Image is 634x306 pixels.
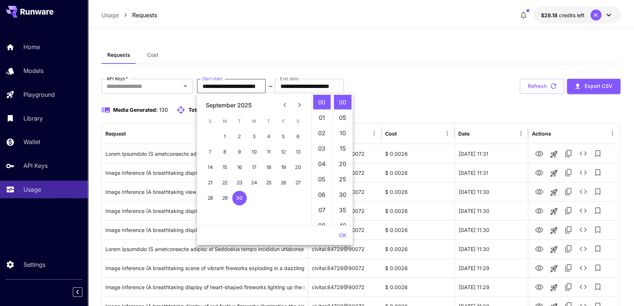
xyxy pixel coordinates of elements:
[107,75,128,82] label: API Keys
[547,166,561,181] button: Launch in playground
[532,279,547,294] button: View
[291,145,305,159] button: 13
[312,93,332,225] ul: Select hours
[23,43,40,51] p: Home
[532,184,547,199] button: View
[147,52,158,58] span: Cost
[217,160,232,175] button: 15
[470,128,481,139] button: Sort
[381,201,455,220] div: $ 0.0026
[105,202,304,220] div: Click to copy prompt
[127,128,137,139] button: Sort
[247,129,261,144] button: 3
[381,239,455,258] div: $ 0.0026
[101,11,119,19] p: Usage
[532,130,551,137] div: Actions
[308,239,381,258] div: civitai:84728@90072
[261,145,276,159] button: 11
[277,114,290,129] span: Friday
[73,287,82,297] button: Collapse sidebar
[261,129,276,144] button: 4
[385,130,397,137] div: Cost
[442,128,452,139] button: Menu
[398,128,408,139] button: Sort
[334,172,351,187] li: 25 minutes
[576,165,590,180] button: See details
[203,145,217,159] button: 7
[105,259,304,277] div: Click to copy prompt
[261,160,276,175] button: 18
[590,242,605,256] button: Add to library
[313,110,331,125] li: 1 hours
[308,277,381,296] div: civitai:84728@90072
[202,75,222,82] label: Start date
[276,160,291,175] button: 19
[313,172,331,187] li: 5 hours
[313,218,331,233] li: 8 hours
[532,165,547,180] button: View
[334,126,351,140] li: 10 minutes
[547,185,561,200] button: Launch in playground
[105,278,304,296] div: Click to copy prompt
[23,185,41,194] p: Usage
[132,11,157,19] a: Requests
[107,52,130,58] span: Requests
[561,222,576,237] button: Copy TaskUUID
[455,144,528,163] div: 30 Sep, 2025 11:31
[334,218,351,233] li: 40 minutes
[532,203,547,218] button: View
[607,128,618,139] button: Menu
[576,203,590,218] button: See details
[381,258,455,277] div: $ 0.0026
[105,183,304,201] div: Click to copy prompt
[23,137,40,146] p: Wallet
[576,242,590,256] button: See details
[291,129,305,144] button: 6
[567,79,620,94] button: Export CSV
[313,126,331,140] li: 2 hours
[590,184,605,199] button: Add to library
[247,176,261,190] button: 24
[308,258,381,277] div: civitai:84728@90072
[455,220,528,239] div: 30 Sep, 2025 11:30
[561,242,576,256] button: Copy TaskUUID
[291,160,305,175] button: 20
[23,90,55,99] p: Playground
[105,163,304,182] div: Click to copy prompt
[381,277,455,296] div: $ 0.0026
[576,261,590,275] button: See details
[455,239,528,258] div: 30 Sep, 2025 11:30
[277,98,292,113] button: Previous month
[105,240,304,258] div: Click to copy prompt
[233,114,246,129] span: Tuesday
[313,95,331,110] li: 0 hours
[532,222,547,237] button: View
[247,160,261,175] button: 17
[381,163,455,182] div: $ 0.0026
[232,160,247,175] button: 16
[590,146,605,161] button: Add to library
[113,107,158,113] span: Media Generated:
[576,146,590,161] button: See details
[78,285,88,299] div: Collapse sidebar
[217,191,232,206] button: 29
[541,11,585,19] div: $28.17564
[576,280,590,294] button: See details
[247,114,261,129] span: Wednesday
[23,260,45,269] p: Settings
[262,114,275,129] span: Thursday
[313,141,331,156] li: 3 hours
[455,182,528,201] div: 30 Sep, 2025 11:30
[313,203,331,217] li: 7 hours
[291,114,305,129] span: Saturday
[313,187,331,202] li: 6 hours
[232,129,247,144] button: 2
[334,187,351,202] li: 30 minutes
[334,203,351,217] li: 35 minutes
[268,82,272,91] p: ~
[334,156,351,171] li: 20 minutes
[332,93,353,225] ul: Select minutes
[547,204,561,219] button: Launch in playground
[188,107,235,113] span: Total API requests:
[203,191,217,206] button: 28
